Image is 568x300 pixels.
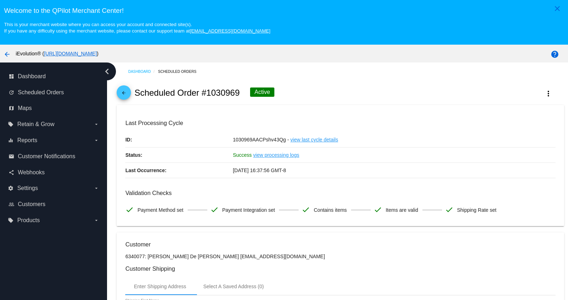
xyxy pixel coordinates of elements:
[457,202,497,217] span: Shipping Rate set
[93,137,99,143] i: arrow_drop_down
[125,132,233,147] p: ID:
[93,185,99,191] i: arrow_drop_down
[128,66,158,77] a: Dashboard
[125,147,233,162] p: Status:
[125,205,134,214] mat-icon: check
[8,137,14,143] i: equalizer
[17,137,37,144] span: Reports
[233,137,289,142] span: 1030969AACPshv43Qg -
[9,105,14,111] i: map
[17,217,40,224] span: Products
[386,202,418,217] span: Items are valid
[210,205,219,214] mat-icon: check
[9,167,99,178] a: share Webhooks
[9,154,14,159] i: email
[18,73,46,80] span: Dashboard
[120,90,128,99] mat-icon: arrow_back
[8,185,14,191] i: settings
[137,202,183,217] span: Payment Method set
[17,121,54,127] span: Retain & Grow
[4,22,270,34] small: This is your merchant website where you can access your account and connected site(s). If you hav...
[125,190,555,196] h3: Validation Checks
[9,90,14,95] i: update
[125,254,555,259] p: 6340077: [PERSON_NAME] De [PERSON_NAME] [EMAIL_ADDRESS][DOMAIN_NAME]
[18,201,45,207] span: Customers
[125,163,233,178] p: Last Occurrence:
[125,265,555,272] h3: Customer Shipping
[9,170,14,175] i: share
[553,4,562,13] mat-icon: close
[44,51,97,56] a: [URL][DOMAIN_NAME]
[16,51,98,56] span: iEvolution® ( )
[9,74,14,79] i: dashboard
[135,88,240,98] h2: Scheduled Order #1030969
[93,217,99,223] i: arrow_drop_down
[314,202,347,217] span: Contains items
[3,50,11,59] mat-icon: arrow_back
[18,105,32,111] span: Maps
[9,71,99,82] a: dashboard Dashboard
[18,153,75,160] span: Customer Notifications
[551,50,559,59] mat-icon: help
[250,87,274,97] div: Active
[93,121,99,127] i: arrow_drop_down
[8,217,14,223] i: local_offer
[9,87,99,98] a: update Scheduled Orders
[9,199,99,210] a: people_outline Customers
[17,185,38,191] span: Settings
[233,167,286,173] span: [DATE] 16:37:56 GMT-8
[445,205,453,214] mat-icon: check
[9,151,99,162] a: email Customer Notifications
[158,66,203,77] a: Scheduled Orders
[4,7,564,15] h3: Welcome to the QPilot Merchant Center!
[134,284,186,289] div: Enter Shipping Address
[125,120,555,126] h3: Last Processing Cycle
[544,89,553,98] mat-icon: more_vert
[9,102,99,114] a: map Maps
[101,66,113,77] i: chevron_left
[18,89,64,96] span: Scheduled Orders
[18,169,45,176] span: Webhooks
[290,132,338,147] a: view last cycle details
[301,205,310,214] mat-icon: check
[9,201,14,207] i: people_outline
[222,202,275,217] span: Payment Integration set
[190,28,270,34] a: [EMAIL_ADDRESS][DOMAIN_NAME]
[125,241,555,248] h3: Customer
[203,284,264,289] div: Select A Saved Address (0)
[253,147,299,162] a: view processing logs
[233,152,252,158] span: Success
[374,205,382,214] mat-icon: check
[8,121,14,127] i: local_offer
